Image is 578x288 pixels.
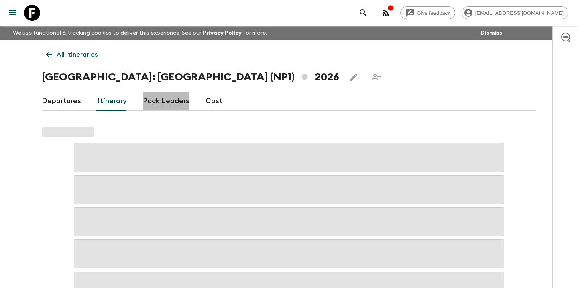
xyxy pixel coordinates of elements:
div: [EMAIL_ADDRESS][DOMAIN_NAME] [462,6,568,19]
a: Departures [42,92,81,111]
h1: [GEOGRAPHIC_DATA]: [GEOGRAPHIC_DATA] (NP1) 2026 [42,69,339,85]
span: [EMAIL_ADDRESS][DOMAIN_NAME] [471,10,568,16]
a: Give feedback [400,6,455,19]
p: All itineraries [57,50,98,59]
span: Share this itinerary [368,69,384,85]
a: All itineraries [42,47,102,63]
a: Pack Leaders [143,92,189,111]
button: menu [5,5,21,21]
button: search adventures [355,5,371,21]
span: Give feedback [413,10,455,16]
button: Dismiss [478,27,504,39]
a: Cost [206,92,223,111]
p: We use functional & tracking cookies to deliver this experience. See our for more. [10,26,270,40]
a: Itinerary [97,92,127,111]
a: Privacy Policy [203,30,242,36]
button: Edit this itinerary [346,69,362,85]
